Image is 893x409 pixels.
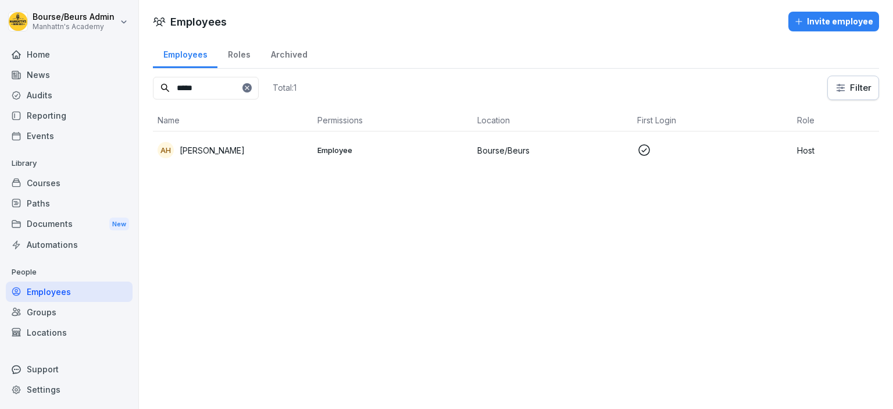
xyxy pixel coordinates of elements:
th: Permissions [313,109,473,131]
a: News [6,65,133,85]
a: Employees [6,282,133,302]
div: New [109,218,129,231]
th: First Login [633,109,792,131]
p: People [6,263,133,282]
p: [PERSON_NAME] [180,144,245,157]
a: Audits [6,85,133,105]
a: Home [6,44,133,65]
a: Archived [260,38,317,68]
p: Bourse/Beurs Admin [33,12,115,22]
th: Location [473,109,633,131]
p: Library [6,154,133,173]
a: Groups [6,302,133,322]
div: Filter [835,82,871,94]
div: Support [6,359,133,379]
a: Automations [6,234,133,255]
a: Locations [6,322,133,343]
div: Invite employee [794,15,873,28]
button: Filter [828,76,878,99]
p: Manhattn's Academy [33,23,115,31]
div: ah [158,142,174,158]
a: Roles [217,38,260,68]
a: Events [6,126,133,146]
h1: Employees [170,14,227,30]
a: Paths [6,193,133,214]
div: Documents [6,214,133,235]
p: Employee [317,145,468,155]
th: Name [153,109,313,131]
p: Total: 1 [273,82,297,93]
a: Courses [6,173,133,193]
a: Employees [153,38,217,68]
button: Invite employee [788,12,879,31]
a: Settings [6,379,133,400]
a: Reporting [6,105,133,126]
p: Bourse/Beurs [477,144,628,157]
a: DocumentsNew [6,214,133,235]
